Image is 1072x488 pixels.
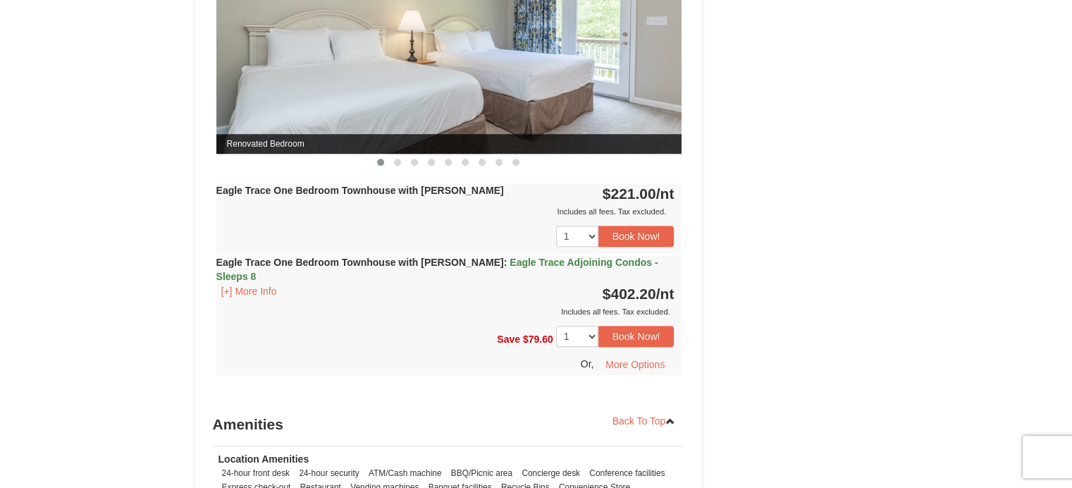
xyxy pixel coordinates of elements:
strong: $221.00 [603,185,674,202]
strong: Location Amenities [218,453,309,465]
span: $402.20 [603,286,656,302]
li: Conference facilities [586,466,668,480]
li: BBQ/Picnic area [448,466,516,480]
span: /nt [656,185,674,202]
li: ATM/Cash machine [365,466,445,480]
span: : [504,257,507,268]
span: /nt [656,286,674,302]
span: $79.60 [523,334,553,345]
button: Book Now! [598,326,674,347]
span: Save [497,334,520,345]
strong: Eagle Trace One Bedroom Townhouse with [PERSON_NAME] [216,257,658,282]
button: More Options [596,354,674,375]
button: [+] More Info [216,283,282,299]
li: 24-hour security [295,466,362,480]
strong: Eagle Trace One Bedroom Townhouse with [PERSON_NAME] [216,185,504,196]
h3: Amenities [213,410,685,439]
span: Or, [581,358,594,370]
div: Includes all fees. Tax excluded. [216,205,674,219]
div: Includes all fees. Tax excluded. [216,305,674,319]
li: Concierge desk [518,466,584,480]
li: 24-hour front desk [218,466,294,480]
span: Renovated Bedroom [216,134,682,154]
button: Book Now! [598,226,674,247]
a: Back To Top [603,410,685,432]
